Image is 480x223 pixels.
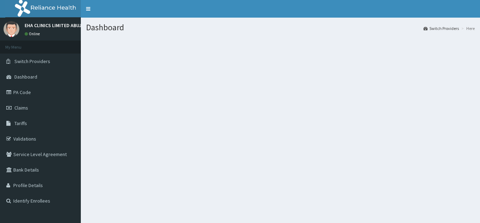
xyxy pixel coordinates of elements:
[423,25,459,31] a: Switch Providers
[25,31,41,36] a: Online
[4,21,19,37] img: User Image
[14,105,28,111] span: Claims
[460,25,475,31] li: Here
[86,23,475,32] h1: Dashboard
[14,120,27,126] span: Tariffs
[25,23,84,28] p: EHA CLINICS LIMITED ABUJA
[14,58,50,64] span: Switch Providers
[14,74,37,80] span: Dashboard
